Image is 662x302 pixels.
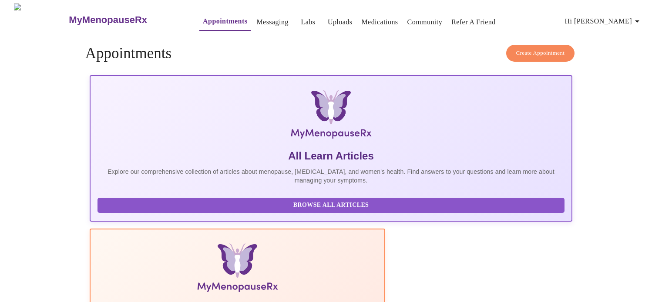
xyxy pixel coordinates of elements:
span: Browse All Articles [106,200,556,211]
a: Uploads [328,16,353,28]
h4: Appointments [85,45,577,62]
a: Appointments [203,15,247,27]
a: Medications [361,16,398,28]
button: Medications [358,13,401,31]
h3: MyMenopauseRx [69,14,147,26]
button: Refer a Friend [448,13,499,31]
span: Create Appointment [516,48,565,58]
a: Browse All Articles [97,201,567,208]
a: Labs [301,16,315,28]
button: Community [404,13,446,31]
button: Messaging [253,13,292,31]
a: Refer a Friend [451,16,496,28]
button: Browse All Articles [97,198,565,213]
h5: All Learn Articles [97,149,565,163]
a: Community [407,16,443,28]
span: Hi [PERSON_NAME] [565,15,642,27]
button: Create Appointment [506,45,575,62]
img: MyMenopauseRx Logo [14,3,68,36]
button: Uploads [324,13,356,31]
button: Hi [PERSON_NAME] [561,13,646,30]
p: Explore our comprehensive collection of articles about menopause, [MEDICAL_DATA], and women's hea... [97,167,565,185]
img: Menopause Manual [142,243,333,295]
a: MyMenopauseRx [68,5,182,35]
img: MyMenopauseRx Logo [170,90,492,142]
button: Labs [294,13,322,31]
a: Messaging [256,16,288,28]
button: Appointments [199,13,251,31]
